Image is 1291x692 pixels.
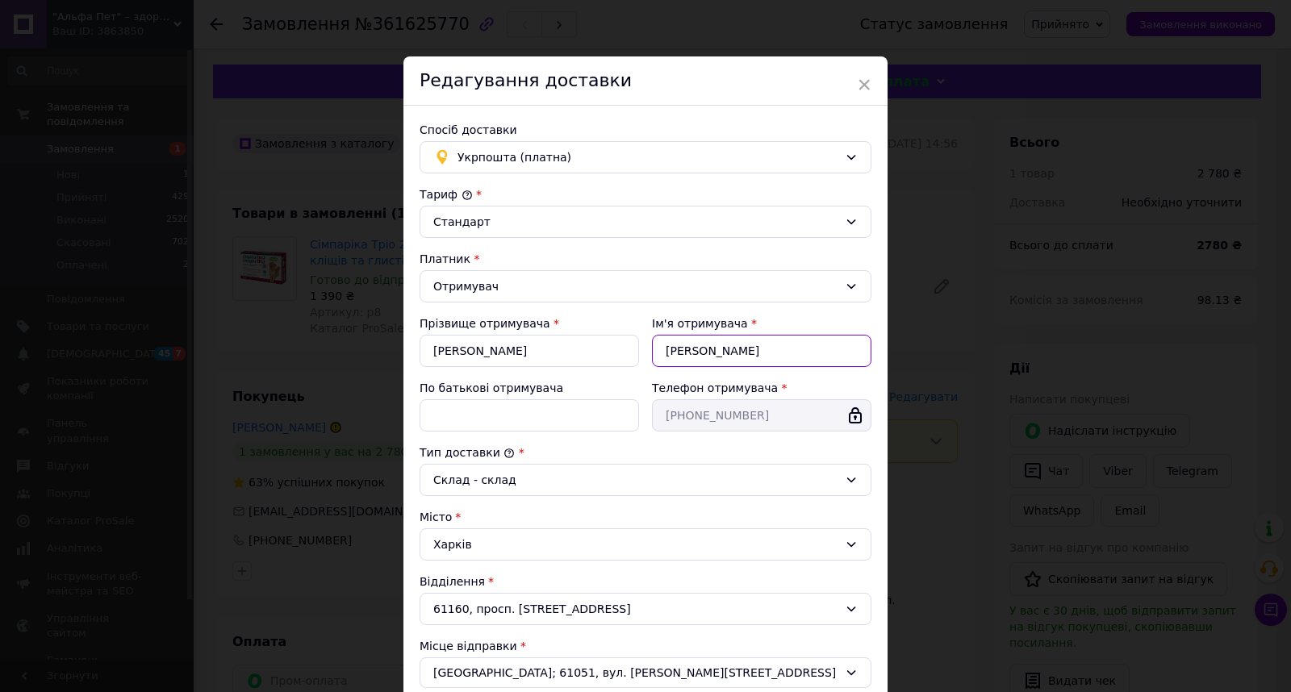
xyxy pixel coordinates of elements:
[420,573,871,590] div: Відділення
[420,509,871,525] div: Місто
[420,444,871,461] div: Тип доставки
[457,148,838,166] span: Укрпошта (платна)
[420,593,871,625] div: 61160, просп. [STREET_ADDRESS]
[652,399,871,431] input: +380
[403,56,888,106] div: Редагування доставки
[420,381,563,394] label: По батькові отримувача
[433,471,838,489] div: Склад - склад
[420,122,871,138] div: Спосіб доставки
[420,317,550,330] label: Прізвище отримувача
[433,277,838,295] div: Отримувач
[420,638,871,654] div: Місце відправки
[433,665,838,681] span: [GEOGRAPHIC_DATA]; 61051, вул. [PERSON_NAME][STREET_ADDRESS]
[652,317,748,330] label: Ім'я отримувача
[420,528,871,561] div: Харків
[420,186,871,202] div: Тариф
[433,213,838,231] div: Стандарт
[420,251,871,267] div: Платник
[652,381,778,394] label: Телефон отримувача
[857,71,871,98] span: ×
